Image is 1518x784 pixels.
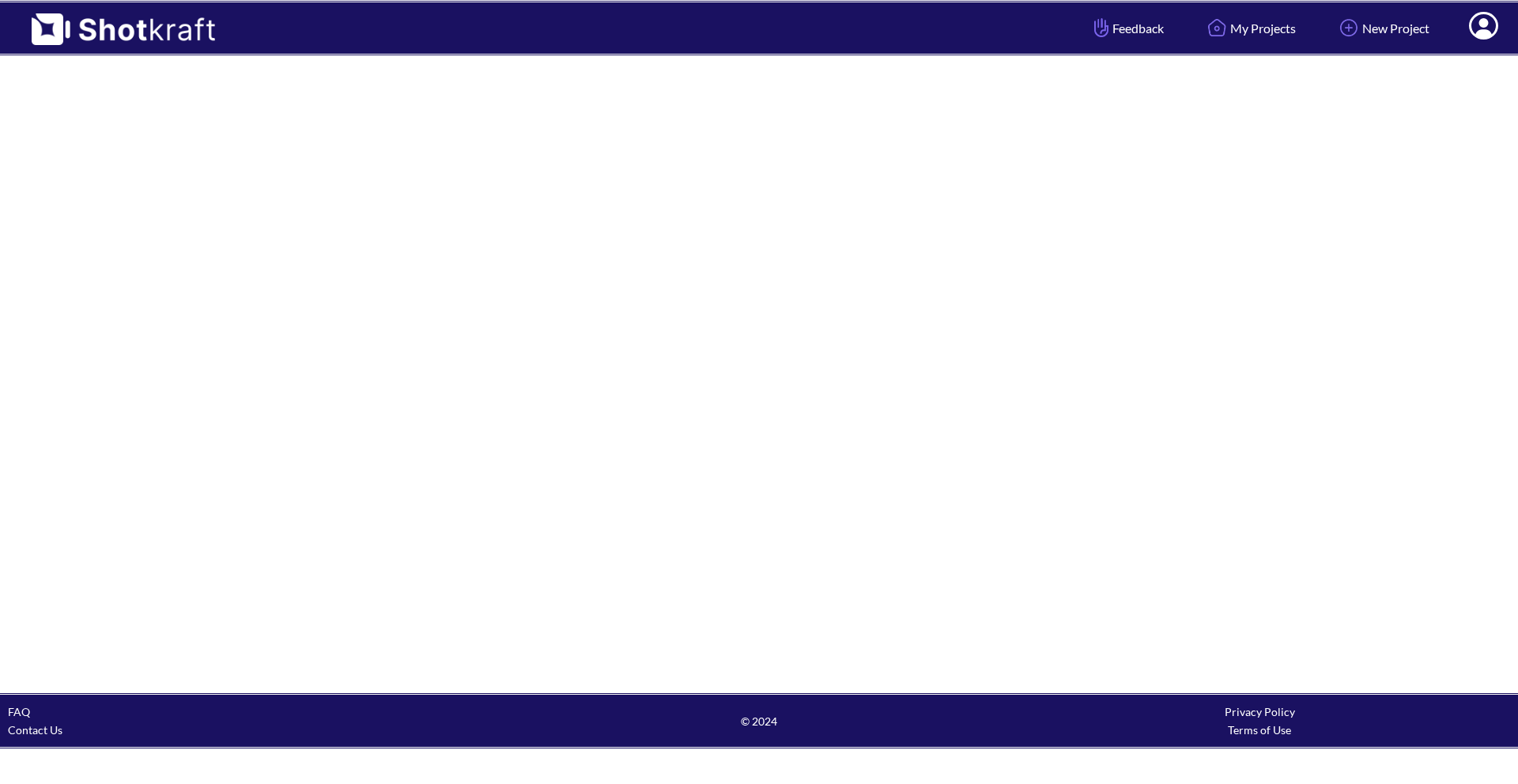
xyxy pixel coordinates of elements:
[1090,14,1112,41] img: Hand Icon
[1010,703,1510,721] div: Privacy Policy
[508,712,1009,730] span: © 2024
[1090,19,1164,37] span: Feedback
[1010,721,1510,739] div: Terms of Use
[1203,14,1230,41] img: Home Icon
[8,723,62,737] a: Contact Us
[1335,14,1362,41] img: Add Icon
[1324,7,1441,49] a: New Project
[8,705,30,718] a: FAQ
[1191,7,1308,49] a: My Projects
